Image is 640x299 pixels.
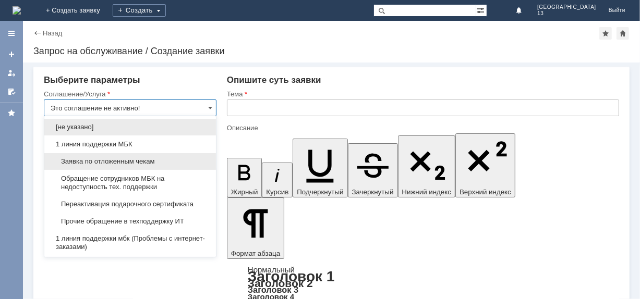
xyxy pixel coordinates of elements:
a: Назад [43,29,62,37]
span: Верхний индекс [460,188,511,196]
span: [не указано] [51,123,210,131]
span: Курсив [266,188,288,196]
div: Запрос на обслуживание / Создание заявки [33,46,630,56]
a: Мои согласования [3,83,20,100]
span: Подчеркнутый [297,188,343,196]
button: Зачеркнутый [348,143,398,197]
div: Создать [113,4,166,17]
span: [GEOGRAPHIC_DATA] [537,4,596,10]
a: Создать заявку [3,46,20,63]
a: Заголовок 3 [248,285,298,294]
div: Тема [227,91,617,97]
a: Заголовок 1 [248,268,335,284]
div: Добавить в избранное [599,27,612,40]
span: Жирный [231,188,258,196]
span: Заявка по отложенным чекам [51,157,210,166]
button: Формат абзаца [227,197,284,259]
span: Нижний индекс [402,188,452,196]
span: Зачеркнутый [352,188,394,196]
button: Курсив [262,163,293,197]
span: Обращение сотрудников МБК на недоступность тех. поддержки [51,175,210,191]
span: Опишите суть заявки [227,75,321,85]
span: 13 [537,10,596,17]
a: Мои заявки [3,65,20,81]
div: Сделать домашней страницей [617,27,629,40]
span: 1 линия поддержки МБК [51,140,210,148]
span: Выберите параметры [44,75,140,85]
span: Переактивация подарочного сертификата [51,200,210,208]
button: Жирный [227,158,262,197]
button: Верхний индекс [455,133,515,197]
div: Описание [227,124,617,131]
button: Подчеркнутый [293,139,347,197]
span: Формат абзаца [231,250,280,257]
span: Расширенный поиск [476,5,487,15]
button: Нижний индекс [398,135,456,197]
a: Заголовок 2 [248,277,313,289]
span: 1 линия поддержки мбк (Проблемы с интернет-заказами) [51,234,210,251]
div: Соглашение/Услуга [44,91,214,97]
a: Перейти на домашнюю страницу [13,6,21,15]
span: Прочие обращение в техподдержку ИТ [51,217,210,226]
img: logo [13,6,21,15]
a: Нормальный [248,265,295,274]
